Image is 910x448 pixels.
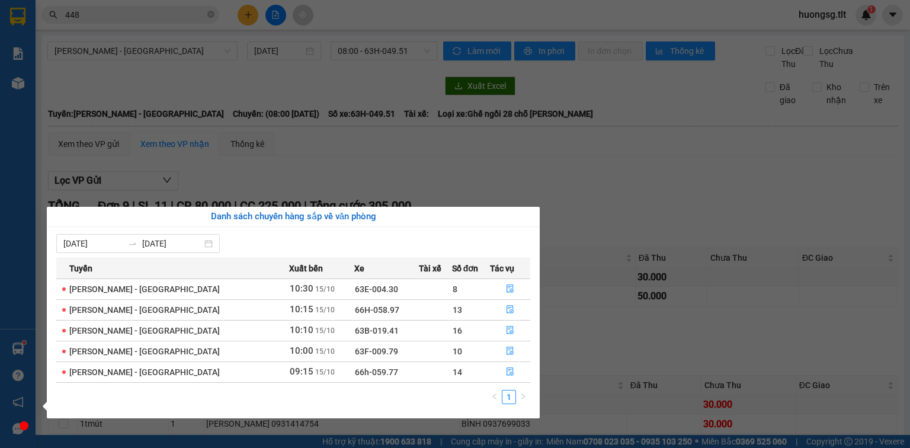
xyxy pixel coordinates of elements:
[63,237,123,250] input: Từ ngày
[355,326,399,335] span: 63B-019.41
[315,368,335,376] span: 15/10
[488,390,502,404] button: left
[315,285,335,293] span: 15/10
[355,367,398,377] span: 66h-059.77
[128,239,137,248] span: to
[491,321,530,340] button: file-done
[506,305,514,315] span: file-done
[290,304,313,315] span: 10:15
[453,305,462,315] span: 13
[453,326,462,335] span: 16
[502,391,515,404] a: 1
[491,300,530,319] button: file-done
[315,306,335,314] span: 15/10
[453,284,457,294] span: 8
[69,347,220,356] span: [PERSON_NAME] - [GEOGRAPHIC_DATA]
[490,262,514,275] span: Tác vụ
[491,280,530,299] button: file-done
[142,237,202,250] input: Đến ngày
[488,390,502,404] li: Previous Page
[452,262,479,275] span: Số đơn
[290,283,313,294] span: 10:30
[69,262,92,275] span: Tuyến
[516,390,530,404] button: right
[506,284,514,294] span: file-done
[315,347,335,356] span: 15/10
[506,367,514,377] span: file-done
[289,262,323,275] span: Xuất bến
[453,367,462,377] span: 14
[290,366,313,377] span: 09:15
[355,284,398,294] span: 63E-004.30
[290,325,313,335] span: 10:10
[69,284,220,294] span: [PERSON_NAME] - [GEOGRAPHIC_DATA]
[290,345,313,356] span: 10:00
[491,342,530,361] button: file-done
[506,326,514,335] span: file-done
[69,326,220,335] span: [PERSON_NAME] - [GEOGRAPHIC_DATA]
[69,367,220,377] span: [PERSON_NAME] - [GEOGRAPHIC_DATA]
[128,239,137,248] span: swap-right
[516,390,530,404] li: Next Page
[502,390,516,404] li: 1
[355,347,398,356] span: 63F-009.79
[491,363,530,382] button: file-done
[491,393,498,400] span: left
[56,210,530,224] div: Danh sách chuyến hàng sắp về văn phòng
[520,393,527,400] span: right
[506,347,514,356] span: file-done
[69,305,220,315] span: [PERSON_NAME] - [GEOGRAPHIC_DATA]
[315,327,335,335] span: 15/10
[355,305,399,315] span: 66H-058.97
[354,262,364,275] span: Xe
[419,262,441,275] span: Tài xế
[453,347,462,356] span: 10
